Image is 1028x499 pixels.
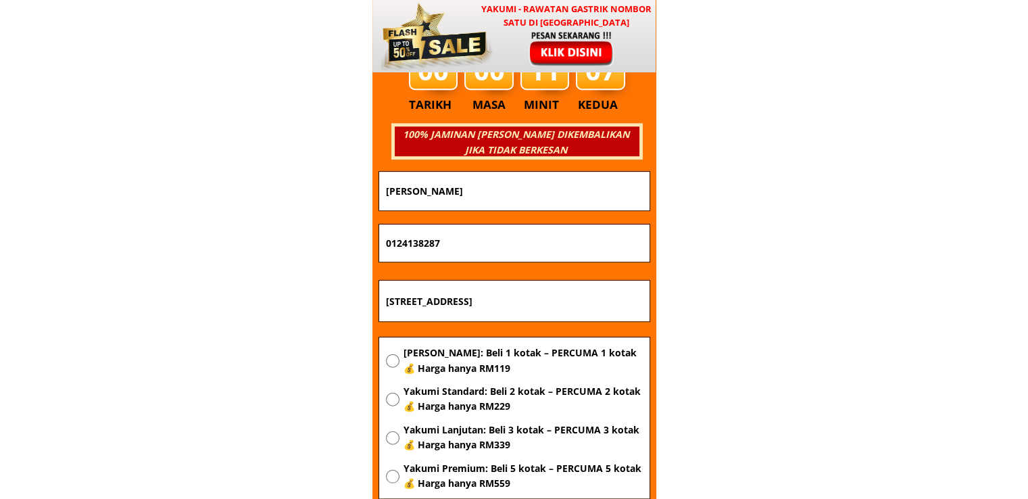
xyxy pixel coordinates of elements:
[383,224,646,262] input: Nombor Telefon Bimbit
[409,95,466,114] h3: TARIKH
[466,95,512,114] h3: MASA
[403,461,642,492] span: Yakumi Premium: Beli 5 kotak – PERCUMA 5 kotak 💰 Harga hanya RM559
[478,2,655,30] h3: YAKUMI - Rawatan Gastrik Nombor Satu di [GEOGRAPHIC_DATA]
[403,346,642,376] span: [PERSON_NAME]: Beli 1 kotak – PERCUMA 1 kotak 💰 Harga hanya RM119
[578,95,622,114] h3: KEDUA
[383,172,646,210] input: Nama penuh
[524,95,564,114] h3: MINIT
[393,127,639,158] h3: 100% JAMINAN [PERSON_NAME] DIKEMBALIKAN JIKA TIDAK BERKESAN
[403,384,642,414] span: Yakumi Standard: Beli 2 kotak – PERCUMA 2 kotak 💰 Harga hanya RM229
[383,281,646,321] input: Alamat
[403,423,642,453] span: Yakumi Lanjutan: Beli 3 kotak – PERCUMA 3 kotak 💰 Harga hanya RM339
